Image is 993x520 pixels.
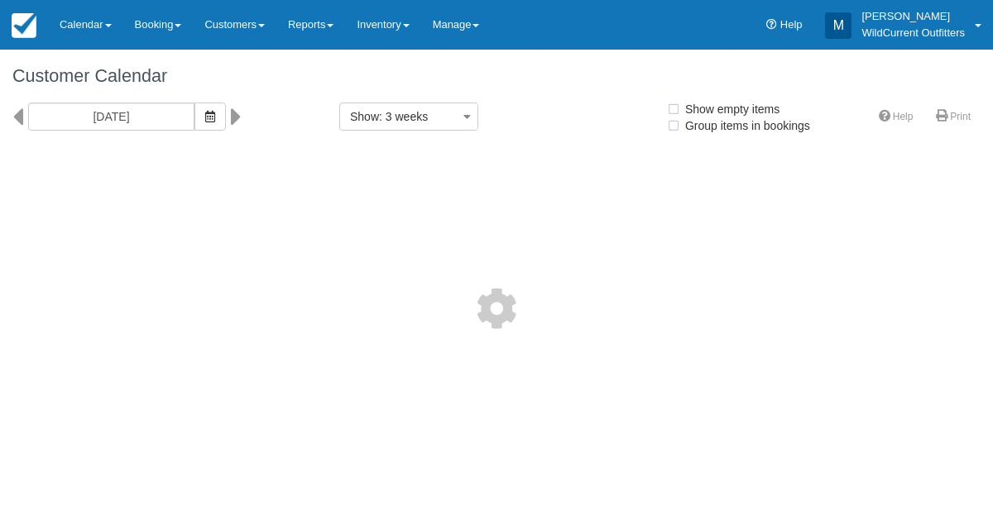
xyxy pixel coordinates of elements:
[926,105,981,129] a: Print
[780,18,803,31] span: Help
[12,66,981,86] h1: Customer Calendar
[12,13,36,38] img: checkfront-main-nav-mini-logo.png
[869,105,923,129] a: Help
[379,110,428,123] span: : 3 weeks
[350,110,379,123] span: Show
[339,103,478,131] button: Show: 3 weeks
[766,20,777,31] i: Help
[666,113,821,138] label: Group items in bookings
[861,8,965,25] p: [PERSON_NAME]
[666,97,790,122] label: Show empty items
[825,12,851,39] div: M
[666,103,793,114] span: Show empty items
[666,119,823,131] span: Group items in bookings
[861,25,965,41] p: WildCurrent Outfitters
